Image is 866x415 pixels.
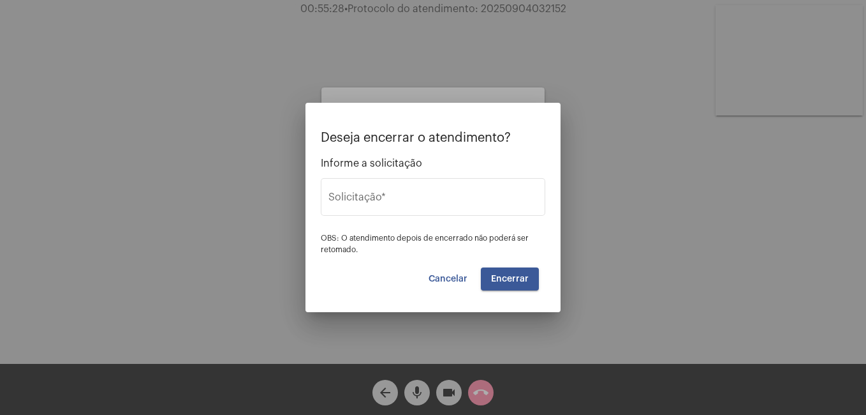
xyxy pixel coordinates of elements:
span: Informe a solicitação [321,158,545,169]
input: Buscar solicitação [328,194,538,206]
span: OBS: O atendimento depois de encerrado não poderá ser retomado. [321,234,529,253]
p: Deseja encerrar o atendimento? [321,131,545,145]
span: Cancelar [429,275,467,283]
span: Encerrar [491,275,529,283]
button: Cancelar [418,268,478,290]
button: Encerrar [481,268,539,290]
